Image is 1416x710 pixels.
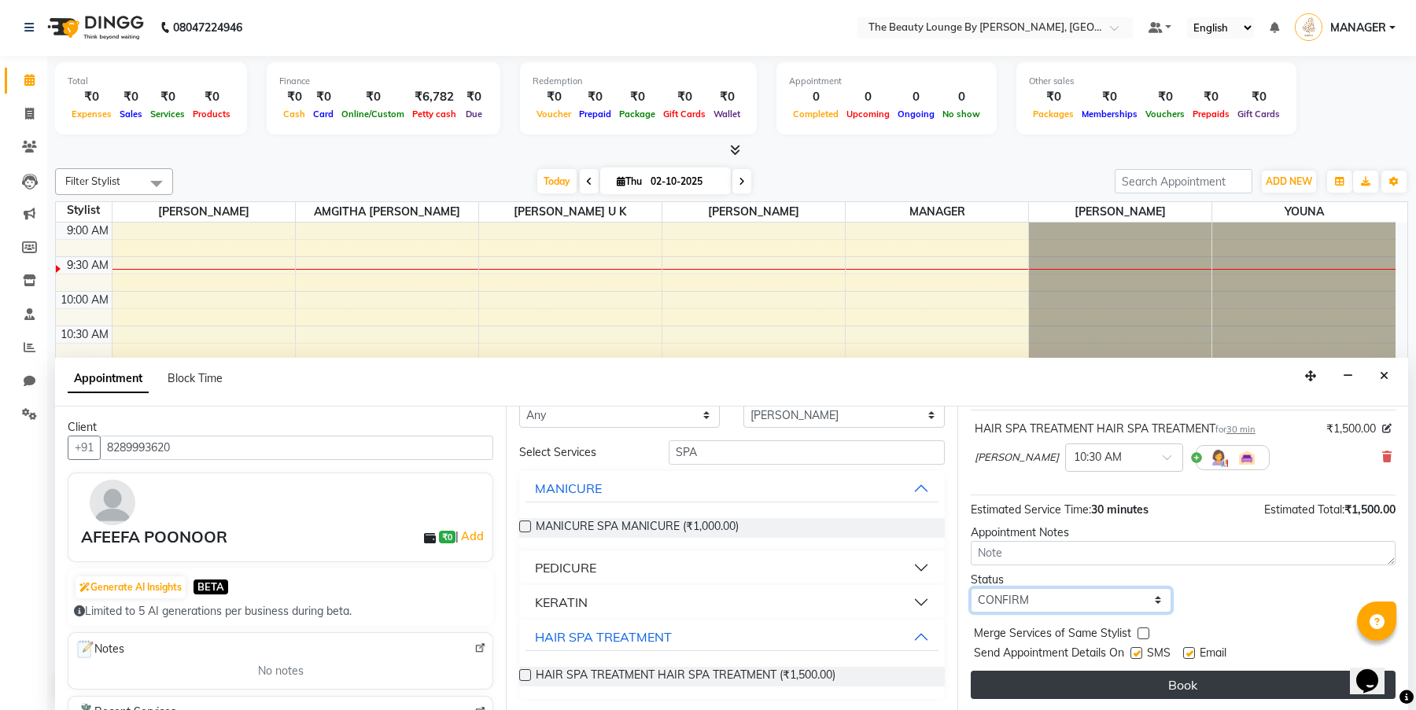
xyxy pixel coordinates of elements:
[1029,75,1284,88] div: Other sales
[100,436,493,460] input: Search by Name/Mobile/Email/Code
[1233,88,1284,106] div: ₹0
[455,527,486,546] span: |
[279,88,309,106] div: ₹0
[1189,88,1233,106] div: ₹0
[1141,88,1189,106] div: ₹0
[1262,171,1316,193] button: ADD NEW
[971,524,1396,541] div: Appointment Notes
[462,109,486,120] span: Due
[1295,13,1322,41] img: MANAGER
[40,6,148,50] img: logo
[189,88,234,106] div: ₹0
[525,474,938,502] button: MANICURE
[1091,502,1149,517] span: 30 minutes
[662,202,845,222] span: [PERSON_NAME]
[168,371,223,385] span: Block Time
[146,88,189,106] div: ₹0
[938,109,984,120] span: No show
[533,88,575,106] div: ₹0
[938,88,984,106] div: 0
[68,419,493,436] div: Client
[279,109,309,120] span: Cash
[408,88,460,106] div: ₹6,782
[894,88,938,106] div: 0
[537,169,577,193] span: Today
[189,109,234,120] span: Products
[1141,109,1189,120] span: Vouchers
[146,109,189,120] span: Services
[194,579,228,594] span: BETA
[1147,645,1171,664] span: SMS
[669,440,944,465] input: Search by service name
[535,558,596,577] div: PEDICURE
[1266,175,1312,187] span: ADD NEW
[536,518,739,538] span: MANICURE SPA MANICURE (₹1,000.00)
[1200,645,1226,664] span: Email
[975,421,1256,437] div: HAIR SPA TREATMENT HAIR SPA TREATMENT
[659,109,710,120] span: Gift Cards
[1212,202,1396,222] span: YOUNA
[296,202,478,222] span: AMGITHA [PERSON_NAME]
[439,531,455,543] span: ₹0
[1344,502,1396,517] span: ₹1,500.00
[337,88,408,106] div: ₹0
[75,639,124,660] span: Notes
[971,502,1091,517] span: Estimated Service Time:
[533,75,744,88] div: Redemption
[525,554,938,582] button: PEDICURE
[894,109,938,120] span: Ongoing
[90,480,135,525] img: avatar
[64,223,112,239] div: 9:00 AM
[74,603,487,620] div: Limited to 5 AI generations per business during beta.
[789,75,984,88] div: Appointment
[615,109,659,120] span: Package
[843,109,894,120] span: Upcoming
[710,88,744,106] div: ₹0
[112,202,295,222] span: [PERSON_NAME]
[1373,364,1396,388] button: Close
[1215,424,1256,435] small: for
[615,88,659,106] div: ₹0
[460,88,488,106] div: ₹0
[843,88,894,106] div: 0
[533,109,575,120] span: Voucher
[1330,20,1386,36] span: MANAGER
[76,576,186,598] button: Generate AI Insights
[68,436,101,460] button: +91
[479,202,662,222] span: [PERSON_NAME] U K
[1233,109,1284,120] span: Gift Cards
[1237,448,1256,467] img: Interior.png
[1029,88,1078,106] div: ₹0
[65,175,120,187] span: Filter Stylist
[507,444,657,461] div: Select Services
[1350,647,1400,694] iframe: chat widget
[1029,109,1078,120] span: Packages
[1382,424,1392,433] i: Edit price
[789,109,843,120] span: Completed
[971,671,1396,699] button: Book
[536,667,835,686] span: HAIR SPA TREATMENT HAIR SPA TREATMENT (₹1,500.00)
[258,663,304,679] span: No notes
[57,292,112,308] div: 10:00 AM
[81,525,227,549] div: AFEEFA POONOOR
[459,527,486,546] a: Add
[1326,421,1376,437] span: ₹1,500.00
[116,88,146,106] div: ₹0
[535,593,588,612] div: KERATIN
[613,175,646,187] span: Thu
[64,257,112,274] div: 9:30 AM
[974,625,1131,645] span: Merge Services of Same Stylist
[975,450,1059,465] span: [PERSON_NAME]
[1209,448,1228,467] img: Hairdresser.png
[173,6,242,50] b: 08047224946
[337,109,408,120] span: Online/Custom
[575,88,615,106] div: ₹0
[575,109,615,120] span: Prepaid
[1029,202,1211,222] span: [PERSON_NAME]
[56,202,112,219] div: Stylist
[408,109,460,120] span: Petty cash
[789,88,843,106] div: 0
[659,88,710,106] div: ₹0
[535,479,602,498] div: MANICURE
[68,109,116,120] span: Expenses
